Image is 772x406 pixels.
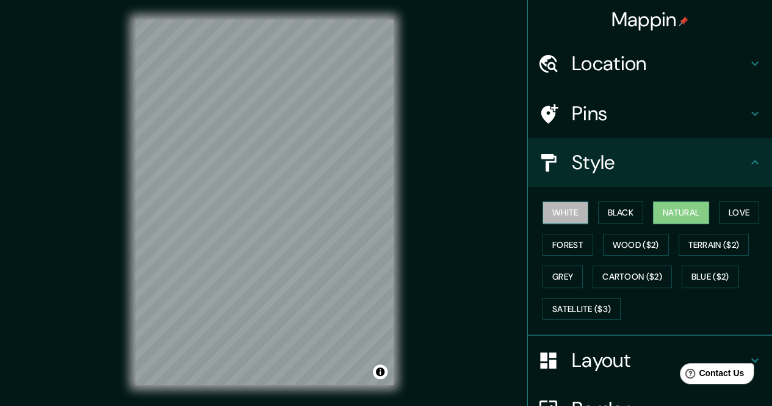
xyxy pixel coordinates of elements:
[572,348,748,372] h4: Layout
[679,16,688,26] img: pin-icon.png
[528,138,772,187] div: Style
[611,7,689,32] h4: Mappin
[528,336,772,385] div: Layout
[543,298,621,321] button: Satellite ($3)
[598,201,644,224] button: Black
[663,358,759,393] iframe: Help widget launcher
[572,51,748,76] h4: Location
[572,101,748,126] h4: Pins
[593,266,672,288] button: Cartoon ($2)
[373,364,388,379] button: Toggle attribution
[679,234,749,256] button: Terrain ($2)
[653,201,709,224] button: Natural
[682,266,739,288] button: Blue ($2)
[543,201,588,224] button: White
[572,150,748,175] h4: Style
[719,201,759,224] button: Love
[528,39,772,88] div: Location
[543,266,583,288] button: Grey
[603,234,669,256] button: Wood ($2)
[543,234,593,256] button: Forest
[135,20,394,385] canvas: Map
[528,89,772,138] div: Pins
